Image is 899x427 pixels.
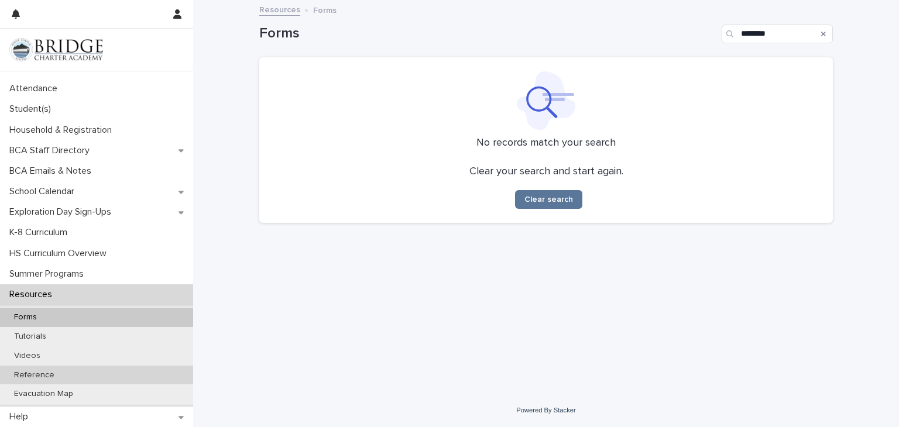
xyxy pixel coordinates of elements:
p: Resources [5,289,61,300]
p: Forms [5,312,46,322]
span: Clear search [524,195,573,204]
a: Powered By Stacker [516,407,575,414]
img: V1C1m3IdTEidaUdm9Hs0 [9,38,103,61]
p: Clear your search and start again. [469,166,623,178]
p: BCA Staff Directory [5,145,99,156]
p: School Calendar [5,186,84,197]
p: Student(s) [5,104,60,115]
p: Videos [5,351,50,361]
p: Forms [313,3,337,16]
input: Search [722,25,833,43]
p: Household & Registration [5,125,121,136]
button: Clear search [515,190,582,209]
p: K-8 Curriculum [5,227,77,238]
a: Resources [259,2,300,16]
p: No records match your search [273,137,819,150]
p: Evacuation Map [5,389,83,399]
p: Exploration Day Sign-Ups [5,206,121,218]
p: Summer Programs [5,268,93,280]
p: BCA Emails & Notes [5,166,101,177]
p: Tutorials [5,332,56,342]
p: Reference [5,370,64,380]
p: HS Curriculum Overview [5,248,116,259]
h1: Forms [259,25,717,42]
p: Attendance [5,83,67,94]
p: Help [5,411,37,422]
